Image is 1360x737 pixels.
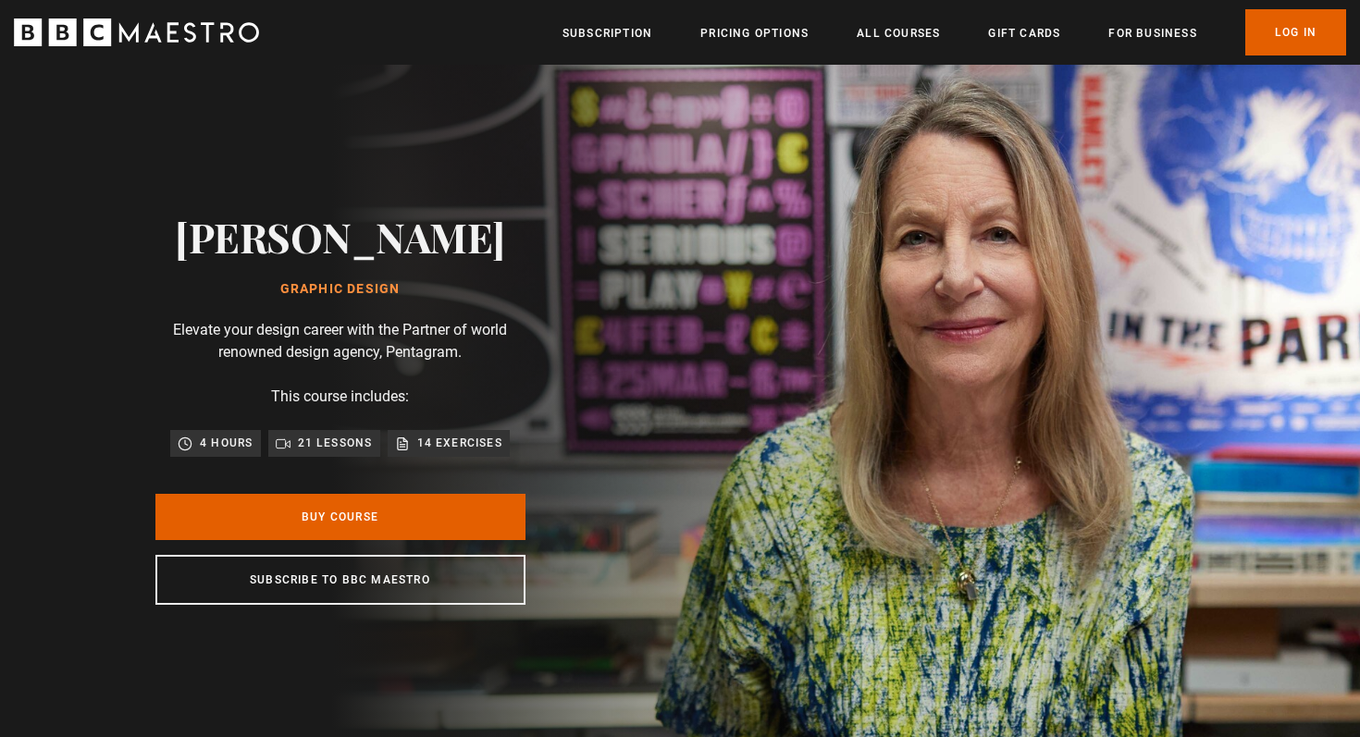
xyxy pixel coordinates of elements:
nav: Primary [563,9,1346,55]
a: Buy Course [155,494,525,540]
a: Gift Cards [988,24,1060,43]
p: Elevate your design career with the Partner of world renowned design agency, Pentagram. [155,319,525,363]
p: This course includes: [271,386,409,408]
h2: [PERSON_NAME] [175,213,505,260]
a: For business [1108,24,1196,43]
a: Pricing Options [700,24,809,43]
h1: Graphic Design [175,282,505,297]
a: All Courses [857,24,940,43]
a: Subscription [563,24,652,43]
a: Log In [1245,9,1346,55]
svg: BBC Maestro [14,18,259,46]
a: Subscribe to BBC Maestro [155,555,525,605]
p: 14 exercises [417,434,502,452]
p: 4 hours [200,434,253,452]
p: 21 lessons [298,434,373,452]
